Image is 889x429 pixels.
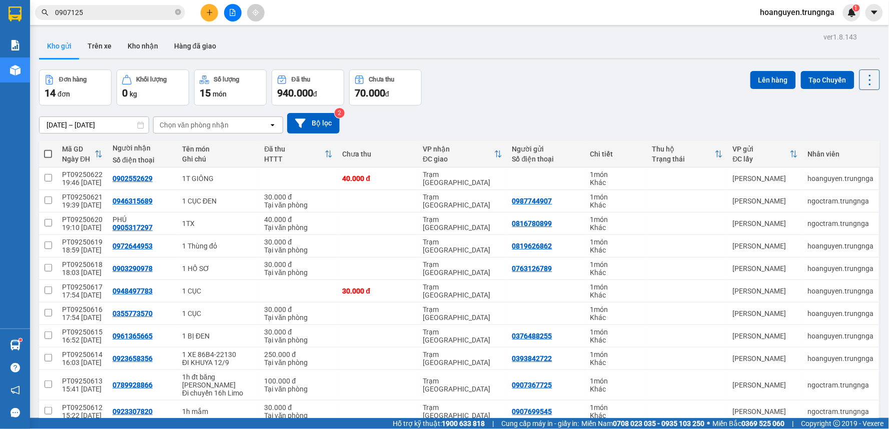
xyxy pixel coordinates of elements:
[423,305,502,321] div: Trạm [GEOGRAPHIC_DATA]
[113,354,153,362] div: 0923658356
[393,418,485,429] span: Hỗ trợ kỹ thuật:
[120,34,166,58] button: Kho nhận
[113,197,153,205] div: 0946315689
[512,354,552,362] div: 0393842722
[423,193,502,209] div: Trạm [GEOGRAPHIC_DATA]
[62,385,103,393] div: 15:41 [DATE]
[808,174,874,182] div: hoanguyen.trungnga
[733,309,798,317] div: [PERSON_NAME]
[265,411,333,419] div: Tại văn phòng
[10,65,21,75] img: warehouse-icon
[265,155,325,163] div: HTTT
[265,201,333,209] div: Tại văn phòng
[423,377,502,393] div: Trạm [GEOGRAPHIC_DATA]
[590,385,642,393] div: Khác
[590,238,642,246] div: 1 món
[752,6,843,18] span: hoanguyen.trungnga
[272,69,344,105] button: Đã thu940.000đ
[847,8,856,17] img: icon-new-feature
[182,155,254,163] div: Ghi chú
[423,350,502,366] div: Trạm [GEOGRAPHIC_DATA]
[265,268,333,276] div: Tại văn phòng
[590,193,642,201] div: 1 món
[62,193,103,201] div: PT09250621
[62,178,103,186] div: 19:46 [DATE]
[808,309,874,317] div: hoanguyen.trungnga
[57,141,108,167] th: Toggle SortBy
[10,340,21,350] img: warehouse-icon
[62,246,103,254] div: 18:59 [DATE]
[512,242,552,250] div: 0819626862
[750,71,796,89] button: Lên hàng
[11,363,20,372] span: question-circle
[870,8,879,17] span: caret-down
[182,373,254,389] div: 1h đt băng keo vàng
[265,403,333,411] div: 30.000 đ
[9,31,89,45] div: 0987744907
[707,421,710,425] span: ⚪️
[808,150,874,158] div: Nhân viên
[265,385,333,393] div: Tại văn phòng
[265,328,333,336] div: 30.000 đ
[113,223,153,231] div: 0905317297
[62,411,103,419] div: 15:22 [DATE]
[808,354,874,362] div: hoanguyen.trungnga
[224,4,242,21] button: file-add
[9,8,89,31] div: [PERSON_NAME]
[265,223,333,231] div: Tại văn phòng
[194,69,267,105] button: Số lượng15món
[590,328,642,336] div: 1 món
[265,260,333,268] div: 30.000 đ
[833,420,840,427] span: copyright
[512,264,552,272] div: 0763126789
[175,9,181,15] span: close-circle
[801,71,854,89] button: Tạo Chuyến
[182,197,254,205] div: 1 CỤC ĐEN
[590,358,642,366] div: Khác
[62,336,103,344] div: 16:52 [DATE]
[865,4,883,21] button: caret-down
[733,174,798,182] div: [PERSON_NAME]
[182,287,254,295] div: 1 CỤC
[55,7,173,18] input: Tìm tên, số ĐT hoặc mã đơn
[733,287,798,295] div: [PERSON_NAME]
[423,155,494,163] div: ĐC giao
[733,197,798,205] div: [PERSON_NAME]
[423,403,502,419] div: Trạm [GEOGRAPHIC_DATA]
[423,260,502,276] div: Trạm [GEOGRAPHIC_DATA]
[182,145,254,153] div: Tên món
[590,223,642,231] div: Khác
[40,117,149,133] input: Select a date range.
[742,419,785,427] strong: 0369 525 060
[260,141,338,167] th: Toggle SortBy
[512,219,552,227] div: 0816780899
[277,87,313,99] span: 940.000
[9,8,24,19] span: Gửi:
[39,69,112,105] button: Đơn hàng14đơn
[96,32,197,46] div: 0946315689
[423,215,502,231] div: Trạm [GEOGRAPHIC_DATA]
[733,354,798,362] div: [PERSON_NAME]
[62,358,103,366] div: 16:03 [DATE]
[423,145,494,153] div: VP nhận
[62,291,103,299] div: 17:54 [DATE]
[590,350,642,358] div: 1 món
[733,145,790,153] div: VP gửi
[713,418,785,429] span: Miền Bắc
[423,238,502,254] div: Trạm [GEOGRAPHIC_DATA]
[512,332,552,340] div: 0376488255
[10,40,21,50] img: solution-icon
[252,9,259,16] span: aim
[418,141,507,167] th: Toggle SortBy
[137,76,167,83] div: Khối lượng
[62,350,103,358] div: PT09250614
[113,242,153,250] div: 0972644953
[343,287,413,295] div: 30.000 đ
[369,76,395,83] div: Chưa thu
[62,305,103,313] div: PT09250616
[80,34,120,58] button: Trên xe
[62,377,103,385] div: PT09250613
[9,6,22,21] img: logo-vxr
[808,287,874,295] div: hoanguyen.trungnga
[182,264,254,272] div: 1 HỒ SƠ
